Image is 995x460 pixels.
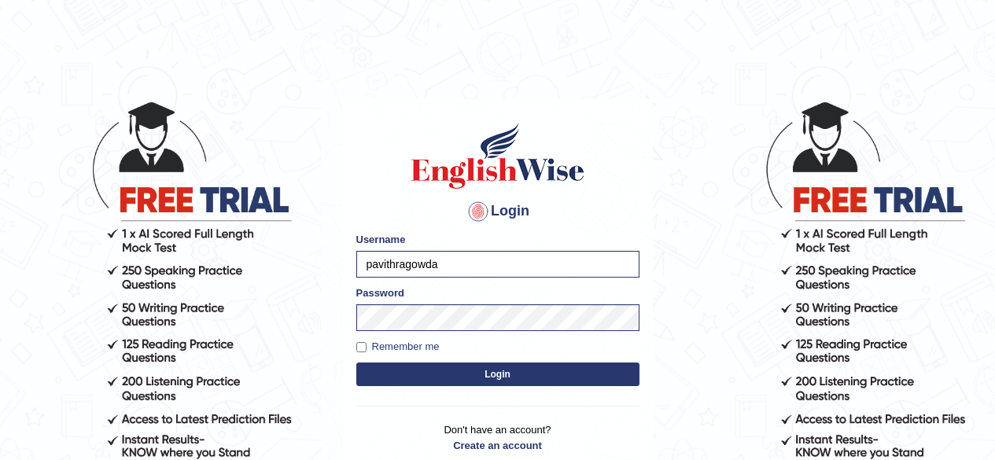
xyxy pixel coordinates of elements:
[356,285,404,300] label: Password
[356,232,406,247] label: Username
[356,362,639,386] button: Login
[408,120,588,191] img: Logo of English Wise sign in for intelligent practice with AI
[356,339,440,355] label: Remember me
[356,199,639,224] h4: Login
[356,342,367,352] input: Remember me
[356,438,639,453] a: Create an account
